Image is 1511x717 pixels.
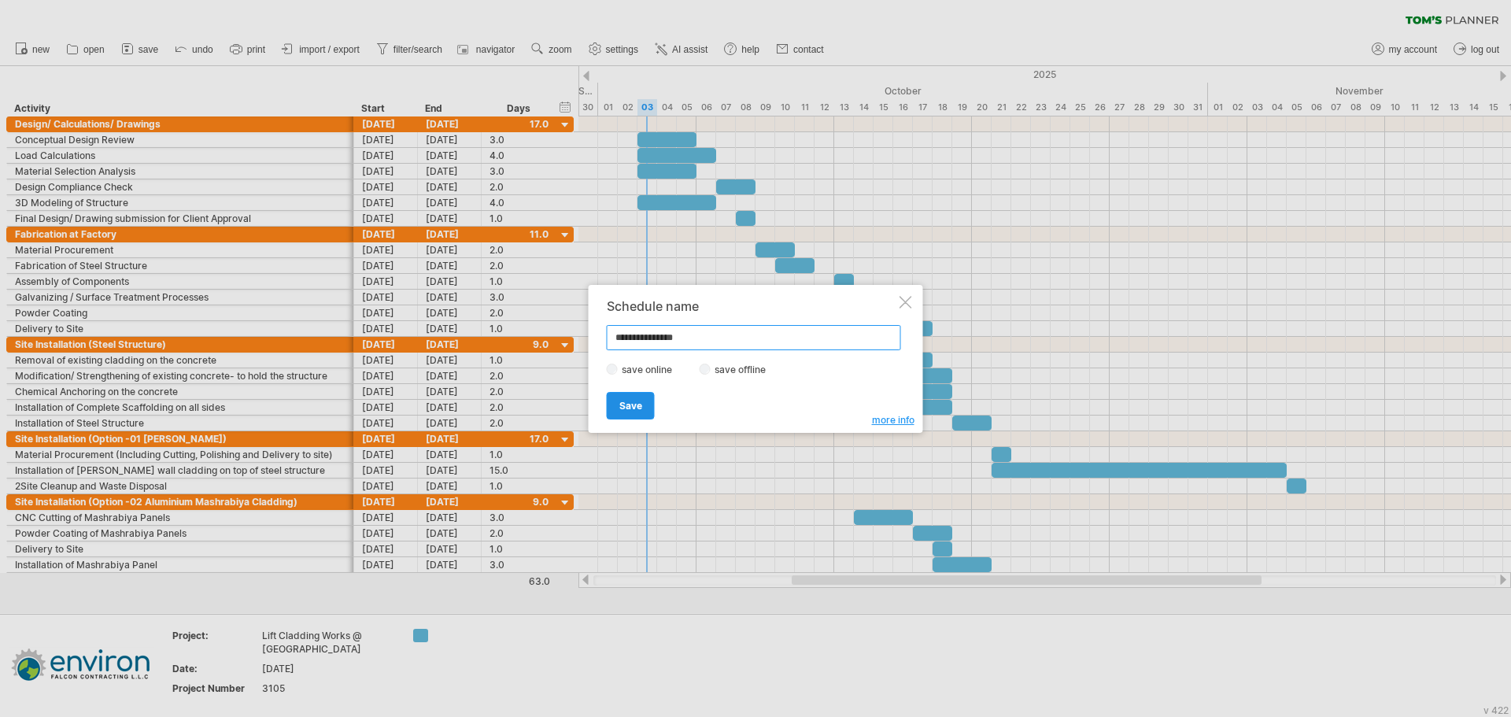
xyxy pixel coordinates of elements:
label: save offline [711,364,779,375]
label: save online [618,364,685,375]
span: more info [872,414,914,426]
div: Schedule name [607,299,896,313]
span: Save [619,400,642,412]
a: Save [607,392,655,419]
